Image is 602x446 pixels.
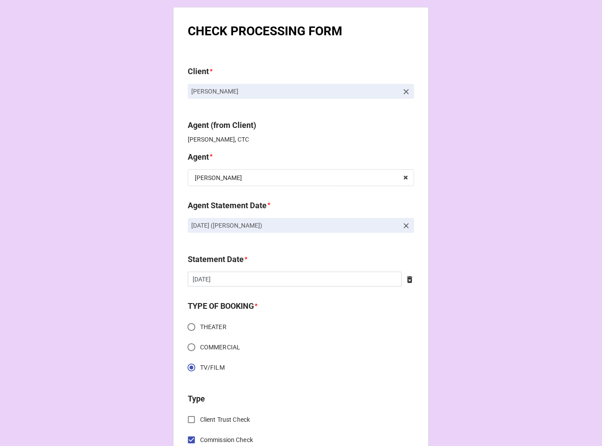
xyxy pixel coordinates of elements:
label: Agent [188,151,209,163]
label: TYPE OF BOOKING [188,300,254,312]
div: [PERSON_NAME] [195,175,242,181]
label: Type [188,393,205,405]
p: [PERSON_NAME], CTC [188,135,414,144]
span: THEATER [200,322,227,332]
b: CHECK PROCESSING FORM [188,24,342,38]
input: Date [188,272,402,287]
span: COMMERCIAL [200,343,240,352]
label: Agent Statement Date [188,199,267,212]
label: Statement Date [188,253,244,266]
p: [DATE] ([PERSON_NAME]) [191,221,398,230]
p: [PERSON_NAME] [191,87,398,96]
label: Client [188,65,209,78]
span: Client Trust Check [200,415,250,424]
b: Agent (from Client) [188,120,256,130]
span: Commission Check [200,435,253,445]
span: TV/FILM [200,363,225,372]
